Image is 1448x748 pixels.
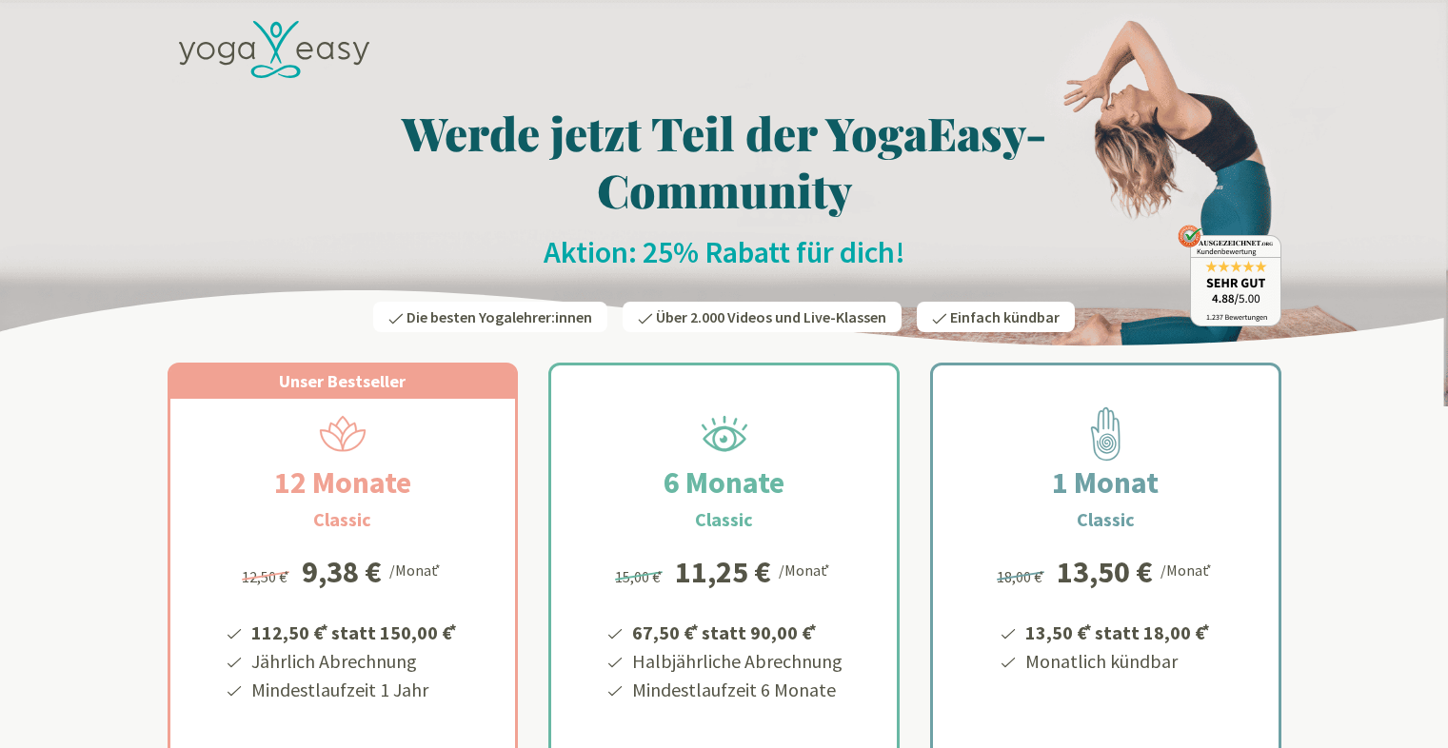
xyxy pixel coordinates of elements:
[248,647,460,676] li: Jährlich Abrechnung
[389,557,444,581] div: /Monat
[228,460,457,505] h2: 12 Monate
[168,233,1281,271] h2: Aktion: 25% Rabatt für dich!
[695,505,753,534] h3: Classic
[242,567,292,586] span: 12,50 €
[1006,460,1204,505] h2: 1 Monat
[950,307,1060,326] span: Einfach kündbar
[168,104,1281,218] h1: Werde jetzt Teil der YogaEasy-Community
[1178,225,1281,326] img: ausgezeichnet_badge.png
[407,307,592,326] span: Die besten Yogalehrer:innen
[279,370,406,392] span: Unser Bestseller
[675,557,771,587] div: 11,25 €
[629,615,843,647] li: 67,50 € statt 90,00 €
[629,676,843,704] li: Mindestlaufzeit 6 Monate
[313,505,371,534] h3: Classic
[656,307,886,326] span: Über 2.000 Videos und Live-Klassen
[1160,557,1215,581] div: /Monat
[997,567,1047,586] span: 18,00 €
[1022,647,1213,676] li: Monatlich kündbar
[248,676,460,704] li: Mindestlaufzeit 1 Jahr
[1077,505,1135,534] h3: Classic
[1057,557,1153,587] div: 13,50 €
[615,567,665,586] span: 15,00 €
[248,615,460,647] li: 112,50 € statt 150,00 €
[302,557,382,587] div: 9,38 €
[1022,615,1213,647] li: 13,50 € statt 18,00 €
[629,647,843,676] li: Halbjährliche Abrechnung
[779,557,833,581] div: /Monat
[618,460,830,505] h2: 6 Monate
